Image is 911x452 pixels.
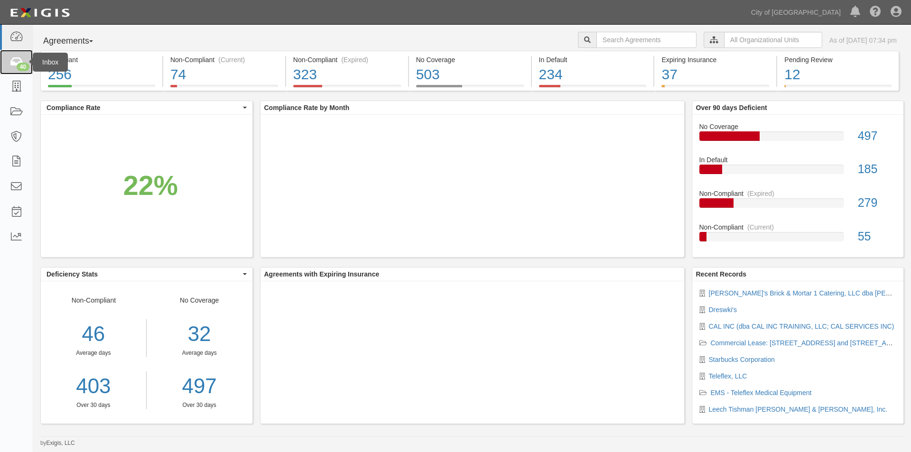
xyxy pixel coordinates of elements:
[416,65,524,85] div: 503
[48,65,155,85] div: 256
[851,128,903,145] div: 497
[711,389,812,397] a: EMS - Teleflex Medical Equipment
[539,65,647,85] div: 234
[699,122,897,156] a: No Coverage497
[870,7,881,18] i: Help Center - Complianz
[409,85,531,92] a: No Coverage503
[654,85,776,92] a: Expiring Insurance37
[264,104,350,111] b: Compliance Rate by Month
[7,4,73,21] img: logo-5460c22ac91f19d4615b14bd174203de0afe785f0fc80cf4dbbc73dc1793850b.png
[709,372,747,380] a: Teleflex, LLC
[264,270,380,278] b: Agreements with Expiring Insurance
[416,55,524,65] div: No Coverage
[696,270,747,278] b: Recent Records
[709,356,775,363] a: Starbucks Corporation
[46,440,75,446] a: Exigis, LLC
[147,295,252,409] div: No Coverage
[41,401,146,409] div: Over 30 days
[154,349,245,357] div: Average days
[661,55,769,65] div: Expiring Insurance
[33,53,68,72] div: Inbox
[123,166,178,205] div: 22%
[709,306,737,314] a: Dreswki's
[692,189,904,198] div: Non-Compliant
[218,55,245,65] div: (Current)
[40,32,112,51] button: Agreements
[696,104,767,111] b: Over 90 days Deficient
[829,36,897,45] div: As of [DATE] 07:34 pm
[709,406,888,413] a: Leech Tishman [PERSON_NAME] & [PERSON_NAME], Inc.
[163,85,285,92] a: Non-Compliant(Current)74
[46,103,241,112] span: Compliance Rate
[341,55,368,65] div: (Expired)
[661,65,769,85] div: 37
[17,63,29,71] div: 40
[41,349,146,357] div: Average days
[784,65,892,85] div: 12
[747,222,774,232] div: (Current)
[41,371,146,401] a: 403
[692,155,904,165] div: In Default
[784,55,892,65] div: Pending Review
[154,401,245,409] div: Over 30 days
[777,85,899,92] a: Pending Review12
[692,122,904,131] div: No Coverage
[596,32,697,48] input: Search Agreements
[699,189,897,222] a: Non-Compliant(Expired)279
[699,155,897,189] a: In Default185
[286,85,408,92] a: Non-Compliant(Expired)323
[692,222,904,232] div: Non-Compliant
[170,65,278,85] div: 74
[851,228,903,245] div: 55
[709,323,894,330] a: CAL INC (dba CAL INC TRAINING, LLC; CAL SERVICES INC)
[41,295,147,409] div: Non-Compliant
[539,55,647,65] div: In Default
[293,55,401,65] div: Non-Compliant (Expired)
[851,161,903,178] div: 185
[41,268,252,281] button: Deficiency Stats
[699,222,897,249] a: Non-Compliant(Current)55
[41,319,146,349] div: 46
[48,55,155,65] div: Compliant
[293,65,401,85] div: 323
[747,189,774,198] div: (Expired)
[154,319,245,349] div: 32
[851,194,903,212] div: 279
[41,101,252,114] button: Compliance Rate
[154,371,245,401] a: 497
[746,3,846,22] a: City of [GEOGRAPHIC_DATA]
[40,85,162,92] a: Compliant256
[532,85,654,92] a: In Default234
[170,55,278,65] div: Non-Compliant (Current)
[724,32,822,48] input: All Organizational Units
[40,439,75,447] small: by
[46,269,241,279] span: Deficiency Stats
